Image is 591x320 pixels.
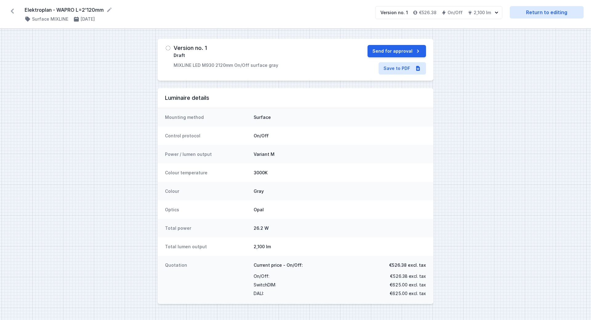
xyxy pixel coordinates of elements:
[165,207,249,213] dt: Optics
[174,62,278,68] p: MIXLINE LED M930 2120mm On/Off surface gray
[81,16,95,22] h4: [DATE]
[165,188,249,194] dt: Colour
[165,133,249,139] dt: Control protocol
[389,262,426,268] span: €526.38 excl. tax
[390,281,426,289] span: €625.00 excl. tax
[448,10,463,16] h4: On/Off
[165,262,249,298] dt: Quotation
[106,7,112,13] button: Rename project
[254,289,264,298] span: DALI :
[254,225,426,231] dd: 26.2 W
[254,272,269,281] span: On/Off :
[165,244,249,250] dt: Total lumen output
[165,225,249,231] dt: Total power
[368,45,426,57] button: Send for approval
[165,45,171,51] img: draft.svg
[165,94,426,102] h3: Luminaire details
[390,272,426,281] span: €526.38 excl. tax
[25,6,368,14] form: Elektroplan - WAPRO L=2'120mm
[254,244,426,250] dd: 2,100 lm
[254,114,426,120] dd: Surface
[419,10,436,16] h4: €526.38
[165,151,249,157] dt: Power / lumen output
[254,133,426,139] dd: On/Off
[390,289,426,298] span: €625.00 excl. tax
[174,45,207,51] h3: Version no. 1
[254,207,426,213] dd: Opal
[510,6,584,18] a: Return to editing
[254,262,303,268] span: Current price - On/Off:
[380,10,408,16] div: Version no. 1
[174,52,185,59] span: Draft
[254,151,426,157] dd: Variant M
[254,188,426,194] dd: Gray
[254,281,276,289] span: SwitchDIM :
[165,170,249,176] dt: Colour temperature
[32,16,68,22] h4: Surface MIXLINE
[474,10,491,16] h4: 2,100 lm
[379,62,426,75] a: Save to PDF
[165,114,249,120] dt: Mounting method
[375,6,502,19] button: Version no. 1€526.38On/Off2,100 lm
[254,170,426,176] dd: 3000K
